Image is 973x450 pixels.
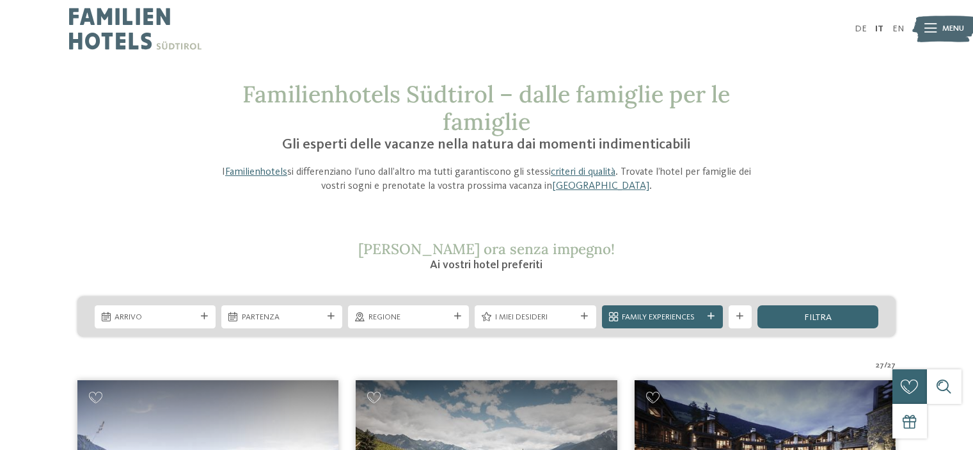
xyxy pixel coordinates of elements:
span: 27 [887,360,896,371]
span: Familienhotels Südtirol – dalle famiglie per le famiglie [242,79,730,136]
span: / [884,360,887,371]
span: Family Experiences [622,312,702,323]
a: [GEOGRAPHIC_DATA] [552,181,649,191]
span: Ai vostri hotel preferiti [430,259,542,271]
a: Familienhotels [225,167,287,177]
a: criteri di qualità [551,167,615,177]
a: IT [875,24,883,33]
span: Partenza [242,312,322,323]
span: Gli esperti delle vacanze nella natura dai momenti indimenticabili [282,138,690,152]
span: [PERSON_NAME] ora senza impegno! [358,239,615,258]
span: 27 [876,360,884,371]
span: Menu [942,23,964,35]
span: Regione [368,312,449,323]
span: filtra [804,313,832,322]
span: Arrivo [115,312,195,323]
p: I si differenziano l’uno dall’altro ma tutti garantiscono gli stessi . Trovate l’hotel per famigl... [213,165,761,194]
span: I miei desideri [495,312,576,323]
a: DE [855,24,867,33]
a: EN [892,24,904,33]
